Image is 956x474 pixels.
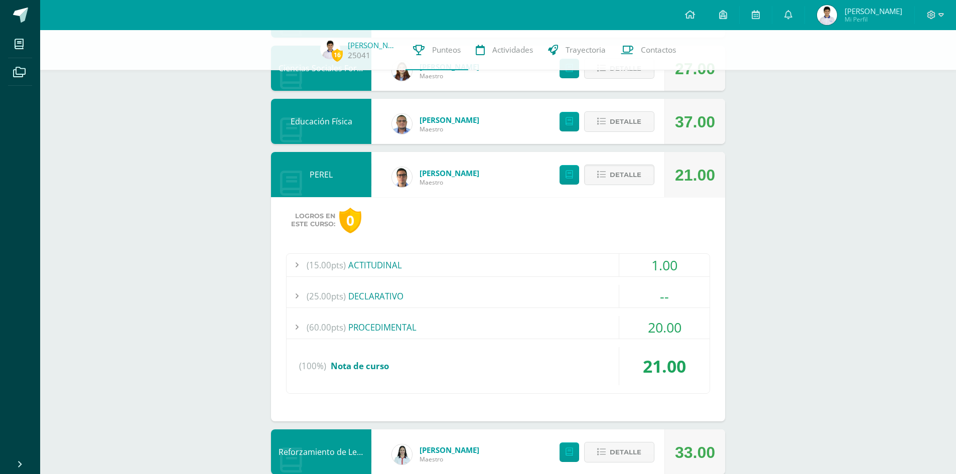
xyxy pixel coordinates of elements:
span: (25.00pts) [307,285,346,307]
a: Actividades [468,30,540,70]
img: 2b8a8d37dfce9e9e6e54bdeb0b7e5ca7.png [392,114,412,134]
div: 1.00 [619,254,710,276]
span: (100%) [299,347,326,385]
div: -- [619,285,710,307]
span: Contactos [641,45,676,55]
span: Maestro [420,125,479,133]
img: 074080cf5bc733bfb543c5917e2dee20.png [817,5,837,25]
span: [PERSON_NAME] [845,6,902,16]
span: Punteos [432,45,461,55]
a: Punteos [405,30,468,70]
img: 074080cf5bc733bfb543c5917e2dee20.png [320,39,340,59]
span: Detalle [610,443,641,461]
button: Detalle [584,442,654,462]
a: Contactos [613,30,684,70]
span: Maestro [420,178,479,187]
div: 0 [339,208,361,233]
div: 20.00 [619,316,710,339]
span: (60.00pts) [307,316,346,339]
div: 37.00 [675,99,715,144]
div: PEREL [271,152,371,197]
span: Detalle [610,112,641,131]
div: 21.00 [675,152,715,198]
a: 25041 [348,50,370,61]
div: 21.00 [619,347,710,385]
span: Actividades [492,45,533,55]
a: [PERSON_NAME] [420,445,479,455]
button: Detalle [584,165,654,185]
span: (15.00pts) [307,254,346,276]
a: [PERSON_NAME] [420,115,479,125]
div: DECLARATIVO [287,285,710,307]
div: PROCEDIMENTAL [287,316,710,339]
span: Maestro [420,455,479,463]
img: 7b62136f9b4858312d6e1286188a04bf.png [392,167,412,187]
div: Educación Física [271,99,371,144]
span: Maestro [420,72,479,80]
span: Trayectoria [566,45,606,55]
span: 16 [332,49,343,61]
span: Logros en este curso: [291,212,335,228]
img: a2a68af206104431f9ff9193871d4f52.png [392,444,412,464]
img: 9d377caae0ea79d9f2233f751503500a.png [392,61,412,81]
a: Trayectoria [540,30,613,70]
button: Detalle [584,111,654,132]
span: Nota de curso [331,360,389,372]
span: Detalle [610,166,641,184]
div: ACTITUDINAL [287,254,710,276]
span: Mi Perfil [845,15,902,24]
a: [PERSON_NAME] [420,168,479,178]
a: [PERSON_NAME] [348,40,398,50]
